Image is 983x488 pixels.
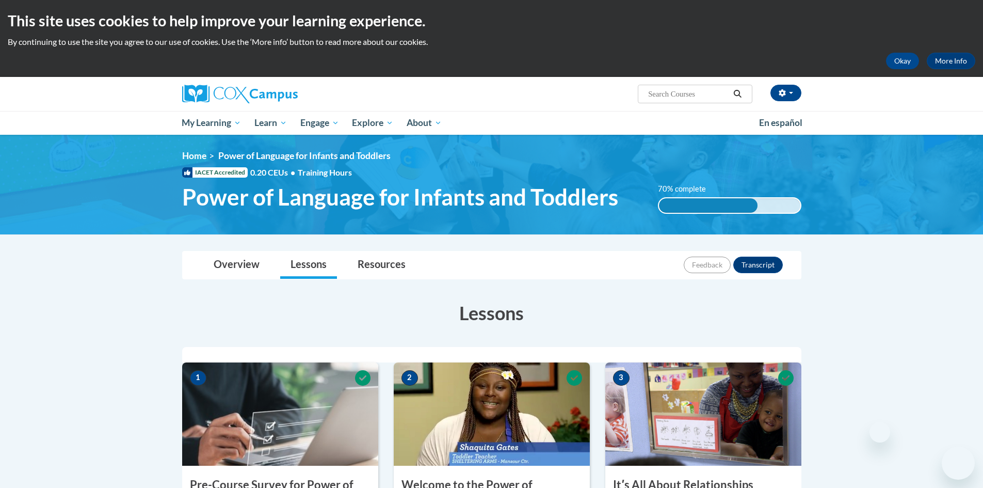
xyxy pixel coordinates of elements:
button: Okay [886,53,919,69]
img: Course Image [182,363,378,466]
a: Explore [345,111,400,135]
a: My Learning [175,111,248,135]
a: Lessons [280,251,337,279]
span: Engage [300,117,339,129]
div: Main menu [167,111,817,135]
span: En español [759,117,802,128]
a: En español [752,112,809,134]
p: By continuing to use the site you agree to our use of cookies. Use the ‘More info’ button to read... [8,36,975,48]
button: Feedback [684,257,731,273]
span: My Learning [182,117,241,129]
a: Home [182,150,206,161]
h2: This site uses cookies to help improve your learning experience. [8,10,975,31]
img: Course Image [394,363,590,466]
span: 3 [613,370,630,386]
label: 70% complete [658,183,717,195]
a: Cox Campus [182,85,378,103]
button: Transcript [733,257,783,273]
a: Learn [248,111,294,135]
a: More Info [927,53,975,69]
span: 2 [401,370,418,386]
span: Power of Language for Infants and Toddlers [218,150,391,161]
span: Power of Language for Infants and Toddlers [182,183,618,211]
button: Search [730,88,745,100]
span: About [407,117,442,129]
h3: Lessons [182,300,801,326]
span: Learn [254,117,287,129]
img: Course Image [605,363,801,466]
iframe: Close message [869,422,890,443]
span: 1 [190,370,206,386]
span: • [291,167,295,177]
span: 0.20 CEUs [250,167,298,178]
input: Search Courses [647,88,730,100]
span: Explore [352,117,393,129]
button: Account Settings [770,85,801,101]
span: Training Hours [298,167,352,177]
a: Overview [203,251,270,279]
a: Resources [347,251,416,279]
img: Cox Campus [182,85,298,103]
a: Engage [294,111,346,135]
a: About [400,111,448,135]
iframe: Button to launch messaging window [942,447,975,480]
div: 70% complete [659,198,758,213]
span: IACET Accredited [182,167,248,178]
